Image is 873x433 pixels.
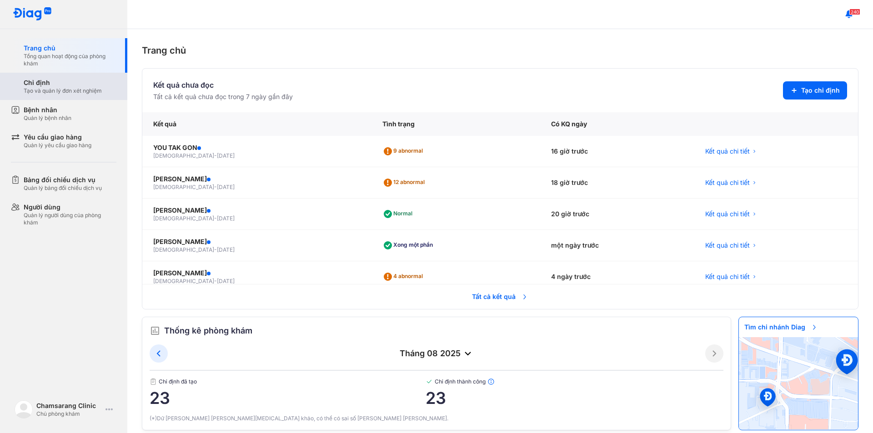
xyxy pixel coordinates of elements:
div: Quản lý bảng đối chiếu dịch vụ [24,184,102,192]
img: logo [13,7,52,21]
div: Quản lý bệnh nhân [24,114,71,122]
div: Chỉ định [24,78,102,87]
div: Bảng đối chiếu dịch vụ [24,175,102,184]
img: order.5a6da16c.svg [150,325,161,336]
div: 16 giờ trước [540,136,695,167]
span: [DEMOGRAPHIC_DATA] [153,246,214,253]
div: Chamsarang Clinic [36,401,102,410]
div: tháng 08 2025 [168,348,705,359]
span: [DATE] [217,152,235,159]
span: 240 [849,9,860,15]
div: Người dùng [24,203,116,212]
div: 18 giờ trước [540,167,695,199]
div: 9 abnormal [382,144,426,159]
span: Tìm chi nhánh Diag [739,317,823,337]
span: - [214,278,217,284]
div: Có KQ ngày [540,112,695,136]
span: Thống kê phòng khám [164,324,252,337]
div: Normal [382,207,416,221]
div: [PERSON_NAME] [153,174,361,184]
span: [DEMOGRAPHIC_DATA] [153,278,214,284]
span: Kết quả chi tiết [705,241,750,250]
div: (*)Dữ [PERSON_NAME] [PERSON_NAME][MEDICAL_DATA] khảo, có thể có sai số [PERSON_NAME] [PERSON_NAME]. [150,414,723,423]
div: YOU TAK GON [153,143,361,152]
div: [PERSON_NAME] [153,237,361,246]
span: Tạo chỉ định [801,86,840,95]
img: logo [15,400,33,418]
div: Tạo và quản lý đơn xét nghiệm [24,87,102,95]
div: Tổng quan hoạt động của phòng khám [24,53,116,67]
span: [DATE] [217,246,235,253]
span: Kết quả chi tiết [705,272,750,281]
div: 20 giờ trước [540,199,695,230]
span: [DEMOGRAPHIC_DATA] [153,184,214,190]
div: một ngày trước [540,230,695,261]
div: 4 abnormal [382,269,426,284]
div: Quản lý người dùng của phòng khám [24,212,116,226]
span: Chỉ định đã tạo [150,378,426,385]
span: Kết quả chi tiết [705,178,750,187]
span: [DEMOGRAPHIC_DATA] [153,152,214,159]
div: Yêu cầu giao hàng [24,133,91,142]
span: 23 [150,389,426,407]
span: [DEMOGRAPHIC_DATA] [153,215,214,222]
span: - [214,152,217,159]
span: [DATE] [217,215,235,222]
span: Tất cả kết quả [467,287,534,307]
div: 12 abnormal [382,175,428,190]
img: checked-green.01cc79e0.svg [426,378,433,385]
div: Tất cả kết quả chưa đọc trong 7 ngày gần đây [153,92,293,101]
div: Trang chủ [142,44,858,57]
div: Bệnh nhân [24,105,71,114]
div: Chủ phòng khám [36,410,102,418]
span: 23 [426,389,723,407]
div: Quản lý yêu cầu giao hàng [24,142,91,149]
span: [DATE] [217,278,235,284]
div: 4 ngày trước [540,261,695,293]
span: Kết quả chi tiết [705,147,750,156]
span: - [214,184,217,190]
div: [PERSON_NAME] [153,206,361,215]
span: - [214,246,217,253]
img: info.7e716105.svg [487,378,495,385]
span: Kết quả chi tiết [705,209,750,219]
div: Tình trạng [371,112,540,136]
span: - [214,215,217,222]
div: Kết quả chưa đọc [153,80,293,90]
span: [DATE] [217,184,235,190]
div: [PERSON_NAME] [153,269,361,278]
div: Trang chủ [24,44,116,53]
img: document.50c4cfd0.svg [150,378,157,385]
span: Chỉ định thành công [426,378,723,385]
div: Kết quả [142,112,371,136]
div: Xong một phần [382,238,436,253]
button: Tạo chỉ định [783,81,847,100]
